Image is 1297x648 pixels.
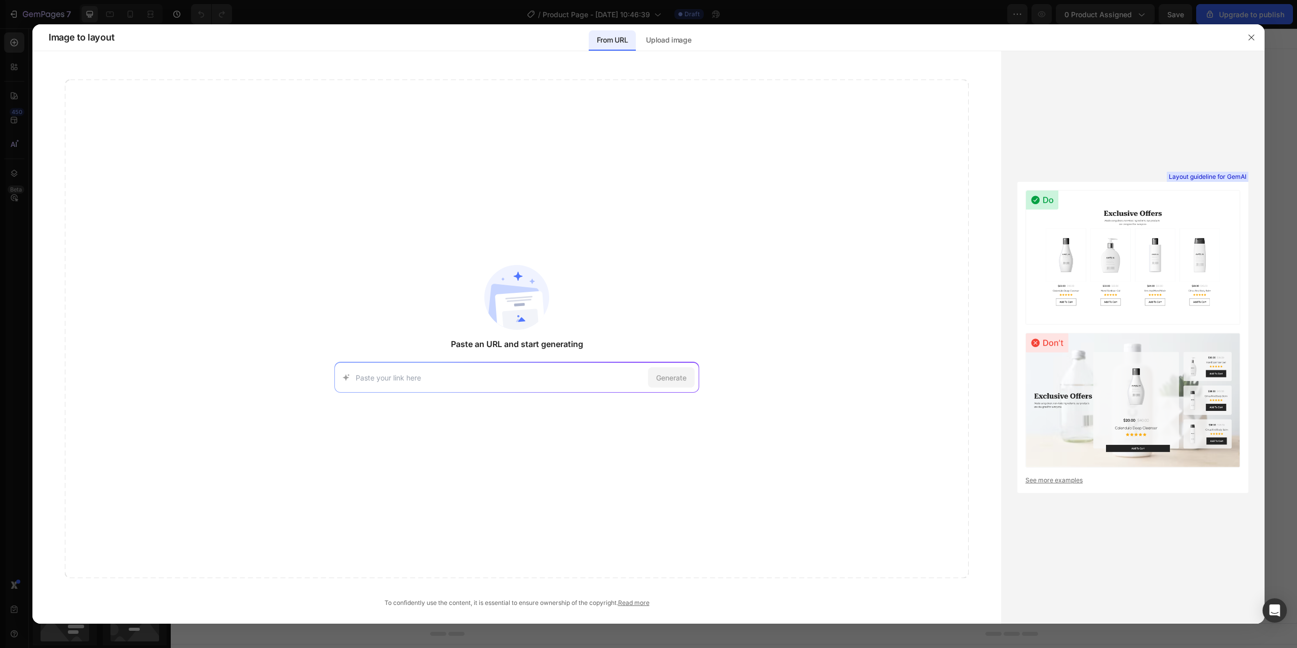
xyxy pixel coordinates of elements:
span: Paste an URL and start generating [451,338,583,350]
div: Open Intercom Messenger [1263,598,1287,623]
button: Add elements [565,333,637,353]
input: Paste your link here [356,372,644,383]
a: Read more [618,599,650,606]
div: Start with Sections from sidebar [502,313,625,325]
span: Layout guideline for GemAI [1169,172,1246,181]
div: Start with Generating from URL or image [495,390,631,398]
div: To confidently use the content, it is essential to ensure ownership of the copyright. [65,598,969,607]
span: Generate [656,372,686,383]
p: From URL [597,34,628,46]
span: Image to layout [49,31,114,44]
p: Upload image [646,34,691,46]
a: See more examples [1025,476,1240,485]
button: Add sections [490,333,559,353]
